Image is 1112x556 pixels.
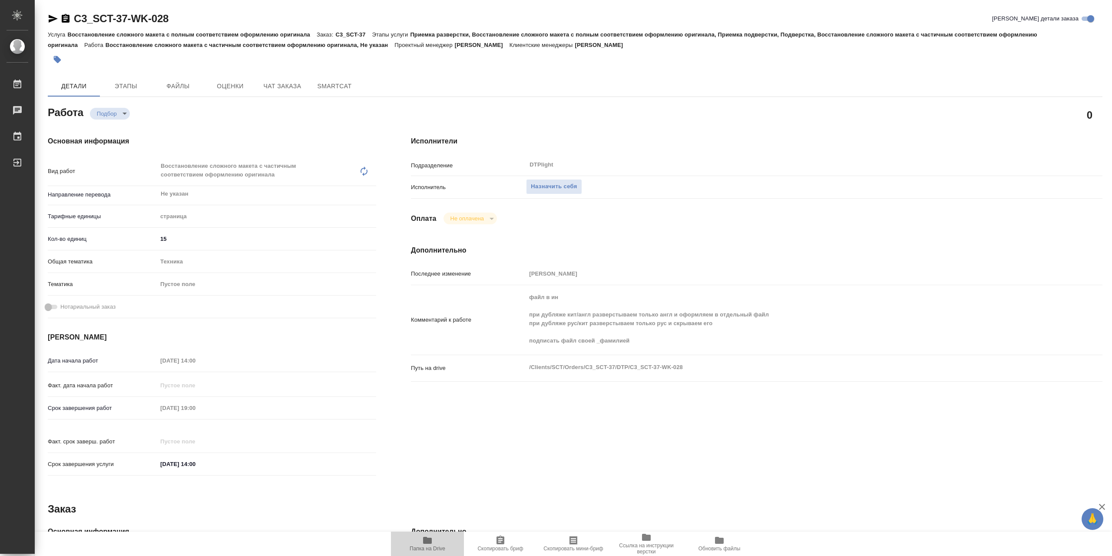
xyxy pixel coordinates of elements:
p: [PERSON_NAME] [575,42,629,48]
p: Тематика [48,280,157,289]
span: Папка на Drive [410,546,445,552]
span: Чат заказа [261,81,303,92]
div: Подбор [90,108,130,120]
p: Этапы услуги [372,31,410,38]
p: Приемка разверстки, Восстановление сложного макета с полным соответствием оформлению оригинала, П... [48,31,1037,48]
button: Ссылка на инструкции верстки [610,532,683,556]
h2: Заказ [48,502,76,516]
input: Пустое поле [157,379,233,392]
div: Подбор [443,213,497,224]
span: Обновить файлы [698,546,741,552]
p: Восстановление сложного макета с полным соответствием оформлению оригинала [67,31,317,38]
button: Подбор [94,110,119,117]
span: Скопировать бриф [477,546,523,552]
textarea: /Clients/SCT/Orders/C3_SCT-37/DTP/C3_SCT-37-WK-028 [526,360,1045,375]
span: Назначить себя [531,182,577,192]
h4: Оплата [411,213,437,224]
p: Срок завершения работ [48,404,157,413]
h4: Основная информация [48,136,376,146]
span: [PERSON_NAME] детали заказа [992,14,1079,23]
h4: [PERSON_NAME] [48,332,376,343]
button: Скопировать ссылку [60,13,71,24]
span: SmartCat [314,81,355,92]
button: Скопировать бриф [464,532,537,556]
div: страница [157,209,376,224]
span: 🙏 [1085,510,1100,528]
input: Пустое поле [526,267,1045,280]
div: Техника [157,254,376,269]
div: Пустое поле [157,277,376,292]
p: Тарифные единицы [48,212,157,221]
p: Общая тематика [48,257,157,266]
h2: 0 [1087,107,1092,122]
h4: Дополнительно [411,245,1102,256]
p: Подразделение [411,161,526,170]
p: C3_SCT-37 [335,31,372,38]
span: Нотариальный заказ [60,303,116,311]
a: C3_SCT-37-WK-028 [74,13,169,24]
p: Работа [84,42,106,48]
p: Факт. дата начала работ [48,381,157,390]
p: Последнее изменение [411,270,526,278]
button: Скопировать мини-бриф [537,532,610,556]
p: Клиентские менеджеры [510,42,575,48]
span: Файлы [157,81,199,92]
p: Факт. срок заверш. работ [48,437,157,446]
div: Пустое поле [160,280,366,289]
button: Скопировать ссылку для ЯМессенджера [48,13,58,24]
input: ✎ Введи что-нибудь [157,458,233,470]
h2: Работа [48,104,83,120]
button: Назначить себя [526,179,582,194]
p: Проектный менеджер [394,42,454,48]
input: ✎ Введи что-нибудь [157,233,376,245]
input: Пустое поле [157,402,233,414]
h4: Основная информация [48,526,376,537]
button: Папка на Drive [391,532,464,556]
p: Путь на drive [411,364,526,373]
p: Восстановление сложного макета с частичным соответствием оформлению оригинала, Не указан [106,42,395,48]
p: Заказ: [317,31,335,38]
p: Услуга [48,31,67,38]
input: Пустое поле [157,354,233,367]
p: Комментарий к работе [411,316,526,324]
span: Детали [53,81,95,92]
p: Направление перевода [48,190,157,199]
button: Добавить тэг [48,50,67,69]
span: Скопировать мини-бриф [543,546,603,552]
h4: Исполнители [411,136,1102,146]
button: 🙏 [1082,508,1103,530]
p: [PERSON_NAME] [455,42,510,48]
p: Исполнитель [411,183,526,192]
input: Пустое поле [157,435,233,448]
p: Дата начала работ [48,356,157,365]
h4: Дополнительно [411,526,1102,537]
span: Ссылка на инструкции верстки [615,543,678,555]
textarea: файл в ин при дубляже кит/англ разверстываем только англ и оформляем в отдельный файл при дубляже... [526,290,1045,348]
span: Этапы [105,81,147,92]
p: Кол-во единиц [48,235,157,243]
p: Вид работ [48,167,157,176]
span: Оценки [209,81,251,92]
p: Срок завершения услуги [48,460,157,469]
button: Обновить файлы [683,532,756,556]
button: Не оплачена [448,215,486,222]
